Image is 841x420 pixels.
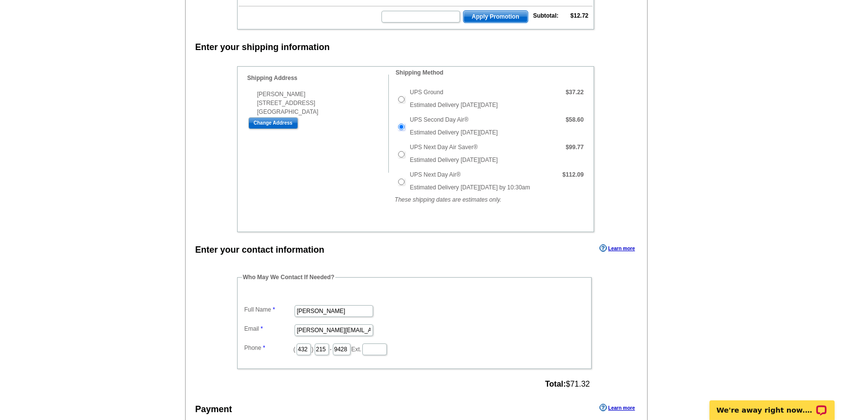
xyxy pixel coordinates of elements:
[410,143,478,152] label: UPS Next Day Air Saver®
[247,90,388,116] div: [PERSON_NAME] [STREET_ADDRESS] [GEOGRAPHIC_DATA]
[395,196,501,203] em: These shipping dates are estimates only.
[410,184,530,191] span: Estimated Delivery [DATE][DATE] by 10:30am
[395,68,444,77] legend: Shipping Method
[242,273,335,282] legend: Who May We Contact If Needed?
[410,88,443,97] label: UPS Ground
[410,157,498,163] span: Estimated Delivery [DATE][DATE]
[410,170,461,179] label: UPS Next Day Air®
[247,75,388,81] h4: Shipping Address
[566,116,584,123] strong: $58.60
[703,389,841,420] iframe: LiveChat chat widget
[463,11,528,23] span: Apply Promotion
[545,380,590,389] span: $71.32
[545,380,566,388] strong: Total:
[566,144,584,151] strong: $99.77
[599,244,635,252] a: Learn more
[463,10,528,23] button: Apply Promotion
[195,403,232,416] div: Payment
[244,343,294,352] label: Phone
[195,41,330,54] div: Enter your shipping information
[566,89,584,96] strong: $37.22
[570,12,589,19] strong: $12.72
[195,243,325,257] div: Enter your contact information
[244,305,294,314] label: Full Name
[248,117,298,129] input: Change Address
[533,12,559,19] strong: Subtotal:
[410,115,469,124] label: UPS Second Day Air®
[242,341,587,356] dd: ( ) - Ext.
[244,324,294,333] label: Email
[410,129,498,136] span: Estimated Delivery [DATE][DATE]
[410,102,498,108] span: Estimated Delivery [DATE][DATE]
[599,404,635,412] a: Learn more
[562,171,583,178] strong: $112.09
